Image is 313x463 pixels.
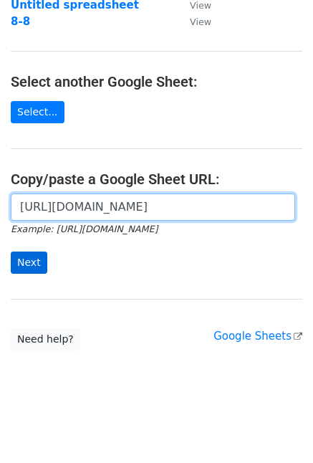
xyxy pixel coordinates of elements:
input: Next [11,252,47,274]
small: View [190,16,211,27]
a: View [175,15,211,28]
small: Example: [URL][DOMAIN_NAME] [11,224,158,234]
a: Select... [11,101,64,123]
iframe: Chat Widget [241,394,313,463]
input: Paste your Google Sheet URL here [11,194,295,221]
h4: Select another Google Sheet: [11,73,302,90]
a: 8-8 [11,15,30,28]
h4: Copy/paste a Google Sheet URL: [11,171,302,188]
a: Google Sheets [213,330,302,343]
a: Need help? [11,328,80,350]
